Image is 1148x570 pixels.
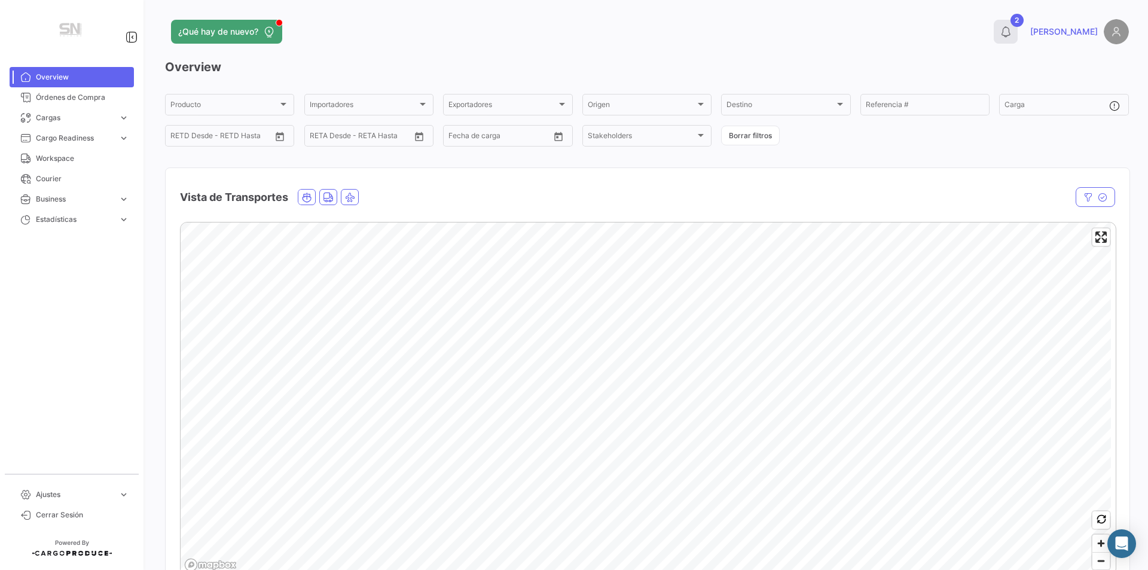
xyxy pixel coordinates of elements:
img: Manufactura+Logo.png [42,14,102,48]
a: Workspace [10,148,134,169]
button: Enter fullscreen [1092,228,1110,246]
input: Hasta [478,133,526,142]
button: Ocean [298,190,315,205]
span: Courier [36,173,129,184]
span: Producto [170,102,278,111]
span: expand_more [118,194,129,205]
span: Overview [36,72,129,83]
input: Desde [310,133,331,142]
button: ¿Qué hay de nuevo? [171,20,282,44]
button: Open calendar [271,127,289,145]
span: ¿Qué hay de nuevo? [178,26,258,38]
span: Origen [588,102,695,111]
span: expand_more [118,214,129,225]
button: Air [341,190,358,205]
input: Desde [170,133,192,142]
span: Cargo Readiness [36,133,114,144]
span: Destino [726,102,834,111]
a: Overview [10,67,134,87]
input: Hasta [200,133,248,142]
span: Estadísticas [36,214,114,225]
span: expand_more [118,133,129,144]
span: Cargas [36,112,114,123]
input: Hasta [340,133,387,142]
img: placeholder-user.png [1104,19,1129,44]
span: Cerrar Sesión [36,510,129,520]
button: Borrar filtros [721,126,780,145]
a: Órdenes de Compra [10,87,134,108]
span: Ajustes [36,489,114,500]
span: expand_more [118,489,129,500]
span: Workspace [36,153,129,164]
span: expand_more [118,112,129,123]
input: Desde [448,133,470,142]
span: Exportadores [448,102,556,111]
button: Open calendar [410,127,428,145]
span: Business [36,194,114,205]
a: Courier [10,169,134,189]
span: Órdenes de Compra [36,92,129,103]
button: Zoom out [1092,552,1110,569]
button: Open calendar [549,127,567,145]
button: Zoom in [1092,535,1110,552]
button: Land [320,190,337,205]
div: Abrir Intercom Messenger [1107,529,1136,558]
span: [PERSON_NAME] [1030,26,1098,38]
h4: Vista de Transportes [180,189,288,206]
h3: Overview [165,59,1129,75]
span: Importadores [310,102,417,111]
span: Stakeholders [588,133,695,142]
